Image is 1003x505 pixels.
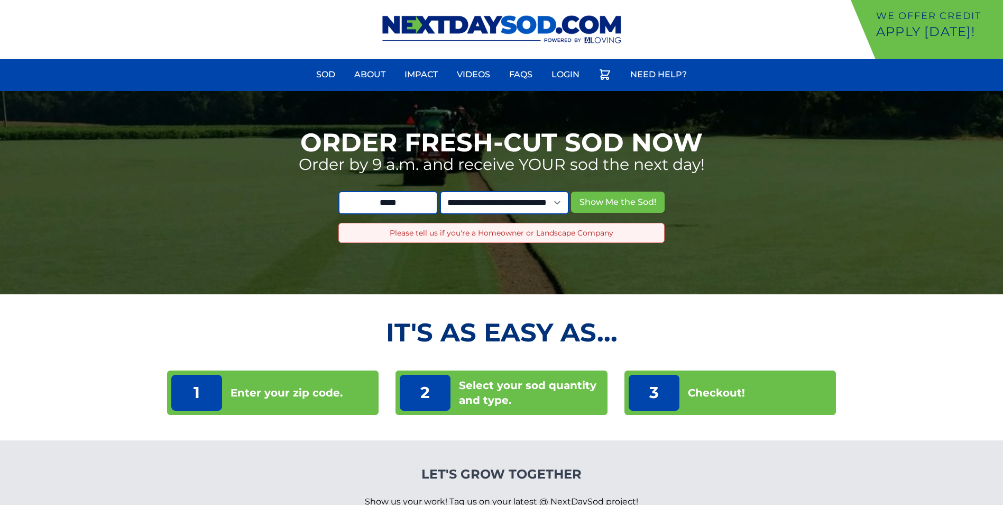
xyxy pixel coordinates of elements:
p: Apply [DATE]! [876,23,999,40]
p: Please tell us if you're a Homeowner or Landscape Company [347,228,656,238]
p: Order by 9 a.m. and receive YOUR sod the next day! [299,155,705,174]
p: Checkout! [688,385,745,400]
p: We offer Credit [876,8,999,23]
a: Impact [398,62,444,87]
h4: Let's Grow Together [365,466,638,483]
p: 1 [171,375,222,411]
p: 2 [400,375,450,411]
a: Sod [310,62,342,87]
p: Enter your zip code. [231,385,343,400]
button: Show Me the Sod! [571,192,665,213]
a: FAQs [503,62,539,87]
a: Videos [450,62,496,87]
a: Need Help? [624,62,693,87]
a: Login [545,62,586,87]
a: About [348,62,392,87]
p: 3 [629,375,679,411]
p: Select your sod quantity and type. [459,378,603,408]
h2: It's as Easy As... [167,320,836,345]
h1: Order Fresh-Cut Sod Now [300,130,703,155]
